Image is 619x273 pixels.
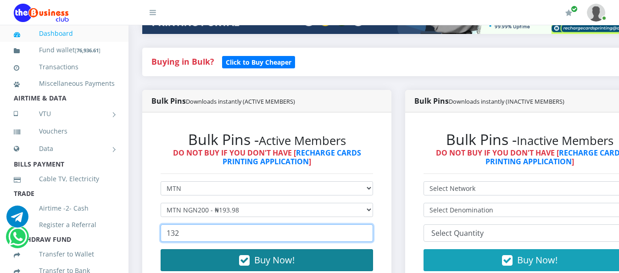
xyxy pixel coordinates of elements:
a: Chat for support [8,233,27,248]
img: User [587,4,605,22]
small: Downloads instantly (ACTIVE MEMBERS) [186,97,295,106]
a: Dashboard [14,23,115,44]
img: Logo [14,4,69,22]
a: Miscellaneous Payments [14,73,115,94]
a: Click to Buy Cheaper [222,56,295,67]
b: Click to Buy Cheaper [226,58,291,67]
small: Downloads instantly (INACTIVE MEMBERS) [449,97,564,106]
button: Buy Now! [161,249,373,271]
a: Transactions [14,56,115,78]
small: [ ] [75,47,100,54]
a: Register a Referral [14,214,115,235]
i: Renew/Upgrade Subscription [565,9,572,17]
strong: Bulk Pins [414,96,564,106]
a: Data [14,137,115,160]
a: Airtime -2- Cash [14,198,115,219]
input: Enter Quantity [161,224,373,242]
h2: Bulk Pins - [161,131,373,148]
span: Buy Now! [517,254,558,266]
a: VTU [14,102,115,125]
strong: Buying in Bulk? [151,56,214,67]
span: Renew/Upgrade Subscription [571,6,578,12]
span: Buy Now! [254,254,295,266]
small: Active Members [259,133,346,149]
strong: Bulk Pins [151,96,295,106]
a: Transfer to Wallet [14,244,115,265]
b: 76,936.61 [77,47,99,54]
strong: DO NOT BUY IF YOU DON'T HAVE [ ] [173,148,361,167]
a: Fund wallet[76,936.61] [14,39,115,61]
a: Cable TV, Electricity [14,168,115,189]
a: RECHARGE CARDS PRINTING APPLICATION [223,148,361,167]
a: Chat for support [6,212,28,228]
small: Inactive Members [517,133,613,149]
a: Vouchers [14,121,115,142]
